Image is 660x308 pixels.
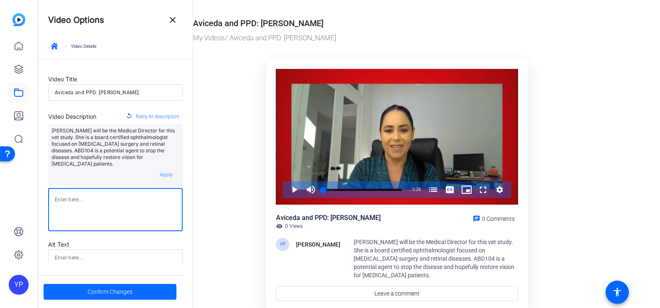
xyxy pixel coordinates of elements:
div: Aviceda and PPD: [PERSON_NAME] [193,17,323,29]
mat-icon: replay [126,112,132,121]
div: Progress Bar [323,189,403,191]
div: Video Title [48,74,183,84]
button: Mute [303,181,319,198]
span: Confirm Changes [88,284,132,300]
span: 0 Comments [482,215,515,222]
h4: Video Options [48,15,104,25]
div: Alt Text [48,240,183,249]
button: Captions [442,181,458,198]
mat-icon: chat [473,215,480,222]
input: Enter here... [55,253,176,263]
button: Apply [153,167,179,182]
span: 1:28 [413,187,420,192]
div: Video Description [48,112,96,122]
button: Picture-in-Picture [458,181,475,198]
a: Leave a comment [276,286,518,301]
div: Video Player [276,69,518,205]
button: Chapters [425,181,442,198]
button: Retry AI description [122,109,183,124]
a: My Videos [193,34,225,42]
span: Leave a comment [374,289,420,298]
div: Aviceda and PPD: [PERSON_NAME] [276,213,381,223]
div: [PERSON_NAME] [296,240,340,249]
span: [PERSON_NAME] will be the Medical Director for this vet study. She is a board certified ophthalmo... [354,239,514,279]
button: Fullscreen [475,181,491,198]
span: Retry AI description [136,111,179,122]
p: [PERSON_NAME] will be the Medical Director for this vet study. She is a board certified ophthalmo... [51,127,179,167]
input: Enter here... [55,88,176,98]
span: - [411,187,413,192]
button: Confirm Changes [44,284,176,300]
mat-icon: visibility [276,223,283,230]
div: YP [9,275,29,295]
mat-icon: close [168,15,178,25]
div: / Aviceda and PPD: [PERSON_NAME] [193,33,602,44]
mat-icon: accessibility [612,287,622,297]
button: Play [286,181,303,198]
div: YP [276,238,289,251]
span: Apply [160,172,173,178]
a: 0 Comments [469,213,518,223]
span: 0 Views [285,223,303,230]
img: blue-gradient.svg [12,13,25,26]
